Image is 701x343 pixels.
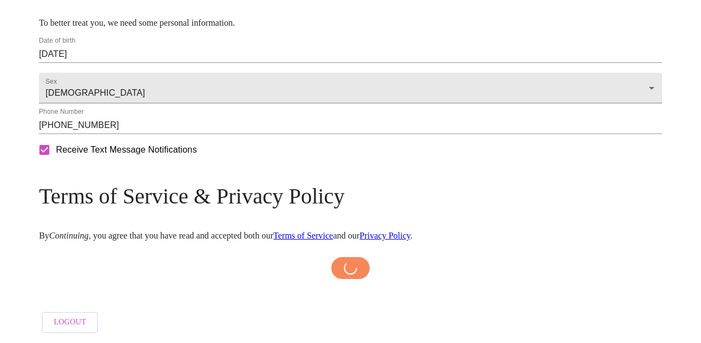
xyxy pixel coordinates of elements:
h3: Terms of Service & Privacy Policy [39,183,662,209]
p: By , you agree that you have read and accepted both our and our . [39,231,662,241]
a: Privacy Policy [360,231,411,240]
span: Receive Text Message Notifications [56,143,197,156]
em: Continuing [49,231,89,240]
div: [DEMOGRAPHIC_DATA] [39,73,662,103]
label: Phone Number [39,109,84,115]
a: Terms of Service [273,231,333,240]
button: Logout [42,312,98,333]
p: To better treat you, we need some personal information. [39,18,662,28]
span: Logout [54,316,86,329]
label: Date of birth [39,38,76,44]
